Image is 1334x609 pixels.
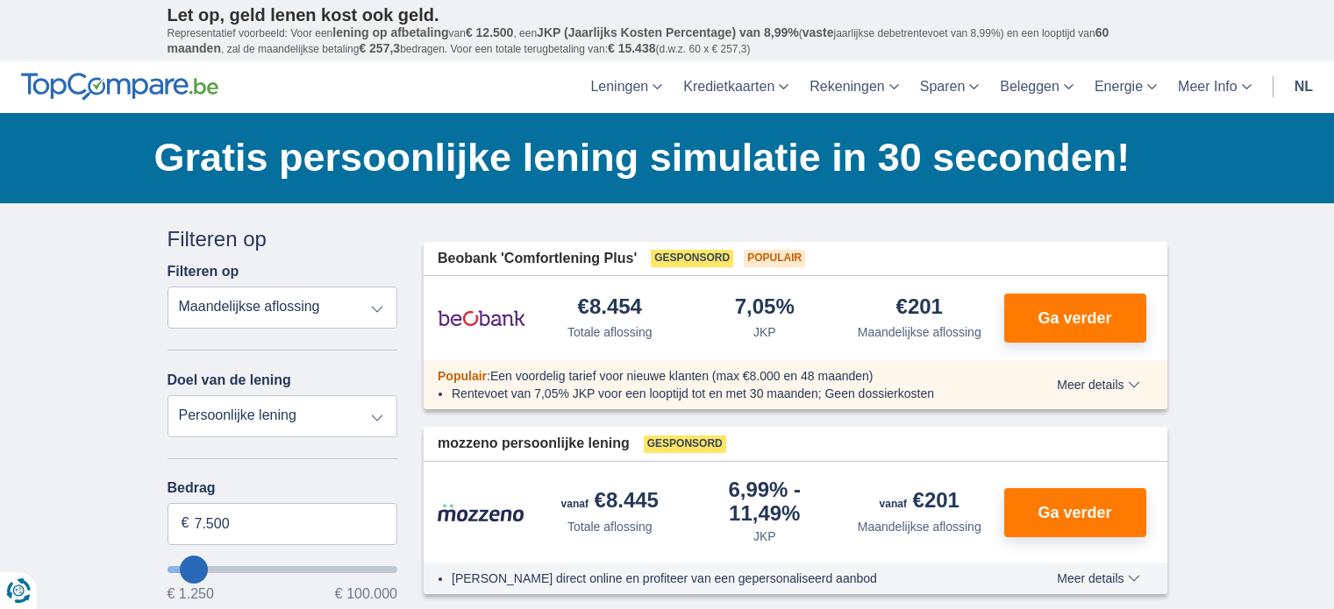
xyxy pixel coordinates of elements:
[735,296,795,320] div: 7,05%
[438,369,487,383] span: Populair
[452,570,993,587] li: [PERSON_NAME] direct online en profiteer van een gepersonaliseerd aanbod
[154,131,1167,185] h1: Gratis persoonlijke lening simulatie in 30 seconden!
[335,587,397,601] span: € 100.000
[182,513,189,534] span: €
[424,367,1007,385] div: :
[438,296,525,340] img: product.pl.alt Beobank
[466,25,514,39] span: € 12.500
[168,587,214,601] span: € 1.250
[989,61,1084,113] a: Beleggen
[168,566,398,573] input: wantToBorrow
[799,61,909,113] a: Rekeningen
[537,25,799,39] span: JKP (Jaarlijks Kosten Percentage) van 8,99%
[452,385,993,402] li: Rentevoet van 7,05% JKP voor een looptijd tot en met 30 maanden; Geen dossierkosten
[651,250,733,267] span: Gesponsord
[561,490,659,514] div: €8.445
[21,73,218,101] img: TopCompare
[858,518,981,535] div: Maandelijkse aflossing
[1084,61,1167,113] a: Energie
[168,4,1167,25] p: Let op, geld lenen kost ook geld.
[438,434,630,454] span: mozzeno persoonlijke lening
[880,490,959,514] div: €201
[1057,572,1139,584] span: Meer details
[673,61,799,113] a: Kredietkaarten
[580,61,673,113] a: Leningen
[168,372,291,388] label: Doel van de lening
[567,323,653,341] div: Totale aflossing
[1038,310,1111,326] span: Ga verder
[359,41,400,55] span: € 257,3
[438,503,525,522] img: product.pl.alt Mozzeno
[168,25,1167,57] p: Representatief voorbeeld: Voor een van , een ( jaarlijkse debetrentevoet van 8,99%) en een loopti...
[168,264,239,280] label: Filteren op
[753,323,776,341] div: JKP
[803,25,834,39] span: vaste
[578,296,642,320] div: €8.454
[1044,378,1152,392] button: Meer details
[490,369,874,383] span: Een voordelig tarief voor nieuwe klanten (max €8.000 en 48 maanden)
[1038,505,1111,520] span: Ga verder
[910,61,990,113] a: Sparen
[896,296,943,320] div: €201
[644,436,726,453] span: Gesponsord
[1167,61,1262,113] a: Meer Info
[168,480,398,496] label: Bedrag
[332,25,448,39] span: lening op afbetaling
[168,25,1109,55] span: 60 maanden
[753,528,776,545] div: JKP
[438,249,637,269] span: Beobank 'Comfortlening Plus'
[168,224,398,254] div: Filteren op
[1284,61,1323,113] a: nl
[695,479,836,524] div: 6,99%
[1044,571,1152,585] button: Meer details
[1057,379,1139,391] span: Meer details
[567,518,653,535] div: Totale aflossing
[608,41,656,55] span: € 15.438
[858,323,981,341] div: Maandelijkse aflossing
[1004,294,1146,343] button: Ga verder
[744,250,805,267] span: Populair
[1004,488,1146,537] button: Ga verder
